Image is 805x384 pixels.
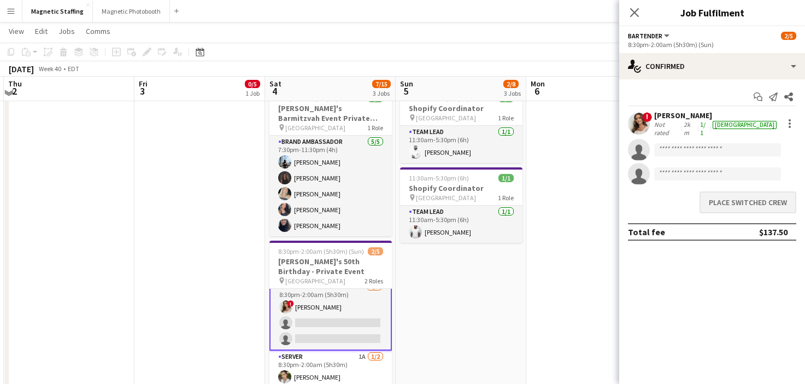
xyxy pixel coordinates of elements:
span: 1/1 [498,174,514,182]
div: $137.50 [759,226,788,237]
span: 2 Roles [365,277,383,285]
span: Bartender [628,32,662,40]
div: 3 Jobs [504,89,521,97]
span: View [9,26,24,36]
h3: Job Fulfilment [619,5,805,20]
span: 2 [7,85,22,97]
span: Sun [400,79,413,89]
a: Jobs [54,24,79,38]
h3: Shopify Coordinator [400,103,522,113]
span: 5 [398,85,413,97]
div: [PERSON_NAME] [654,110,779,120]
span: 1 Role [367,124,383,132]
div: 3 Jobs [373,89,390,97]
span: 2/5 [368,247,383,255]
div: [DEMOGRAPHIC_DATA] [713,121,777,129]
app-card-role: Team Lead1/111:30am-5:30pm (6h)[PERSON_NAME] [400,126,522,163]
div: [DATE] [9,63,34,74]
span: Fri [139,79,148,89]
span: [GEOGRAPHIC_DATA] [285,277,345,285]
span: [GEOGRAPHIC_DATA] [416,114,476,122]
app-job-card: 7:30pm-11:30pm (4h)5/5[PERSON_NAME]'s Barmitzvah Event Private Residence [GEOGRAPHIC_DATA]1 RoleB... [269,88,392,236]
div: 2km [681,120,697,137]
span: [GEOGRAPHIC_DATA] [416,194,476,202]
span: 2/8 [503,80,519,88]
h3: [PERSON_NAME]'s Barmitzvah Event Private Residence [269,103,392,123]
span: 1 Role [498,194,514,202]
button: Bartender [628,32,671,40]
app-job-card: 11:30am-5:30pm (6h)1/1Shopify Coordinator [GEOGRAPHIC_DATA]1 RoleTeam Lead1/111:30am-5:30pm (6h)[... [400,167,522,243]
app-card-role: Brand Ambassador5/57:30pm-11:30pm (4h)[PERSON_NAME][PERSON_NAME][PERSON_NAME][PERSON_NAME][PERSON... [269,136,392,236]
span: 2/5 [781,32,796,40]
span: 7/15 [372,80,391,88]
span: 6 [529,85,545,97]
app-skills-label: 1/1 [700,120,706,137]
h3: Shopify Coordinator [400,183,522,193]
span: Comms [86,26,110,36]
a: Edit [31,24,52,38]
span: Jobs [58,26,75,36]
span: 8:30pm-2:00am (5h30m) (Sun) [278,247,364,255]
span: Mon [531,79,545,89]
span: [GEOGRAPHIC_DATA] [285,124,345,132]
span: 11:30am-5:30pm (6h) [409,174,469,182]
div: Not rated [654,120,681,137]
span: 1 Role [498,114,514,122]
a: View [4,24,28,38]
a: Comms [81,24,115,38]
span: Edit [35,26,48,36]
span: 4 [268,85,281,97]
button: Magnetic Staffing [22,1,93,22]
span: 0/5 [245,80,260,88]
button: Magnetic Photobooth [93,1,170,22]
app-card-role: Team Lead1/111:30am-5:30pm (6h)[PERSON_NAME] [400,206,522,243]
span: 3 [137,85,148,97]
span: ! [287,300,294,307]
button: Place switched crew [700,191,796,213]
div: 8:30pm-2:00am (5h30m) (Sun) [628,40,796,49]
div: EDT [68,65,79,73]
div: 1 Job [245,89,260,97]
div: Confirmed [619,53,805,79]
span: Sat [269,79,281,89]
div: Total fee [628,226,665,237]
app-card-role: Bartender6A1/38:30pm-2:00am (5h30m)![PERSON_NAME] [269,280,392,351]
app-job-card: 11:30am-5:30pm (6h)1/1Shopify Coordinator [GEOGRAPHIC_DATA]1 RoleTeam Lead1/111:30am-5:30pm (6h)[... [400,88,522,163]
h3: [PERSON_NAME]'s 50th Birthday - Private Event [269,257,392,276]
span: Week 40 [36,65,63,73]
span: ! [642,112,652,122]
span: Thu [8,79,22,89]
